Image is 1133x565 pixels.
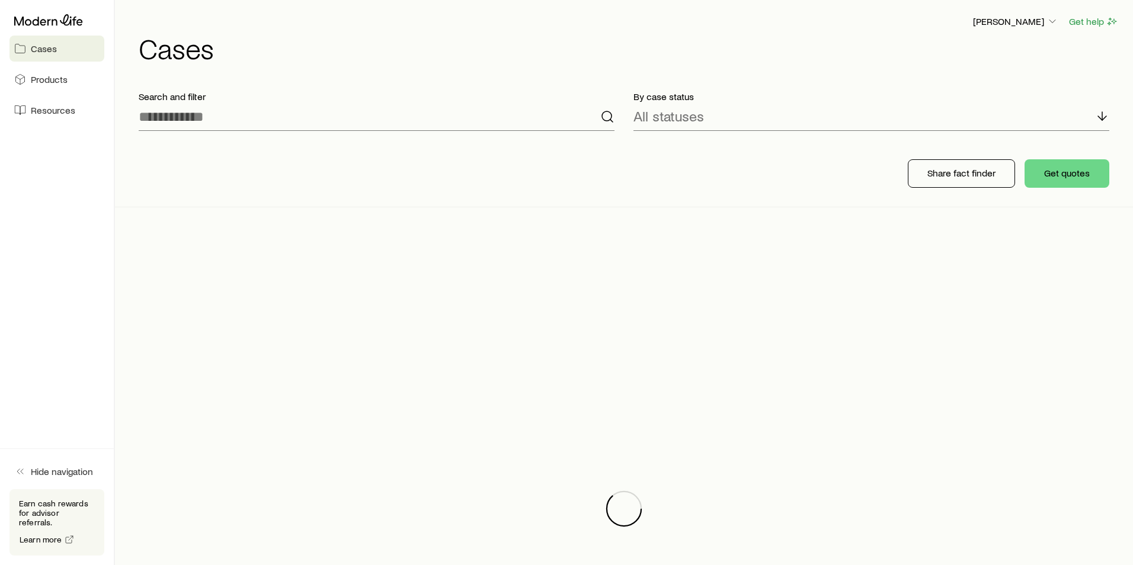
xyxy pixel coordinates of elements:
p: Share fact finder [927,167,996,179]
span: Products [31,73,68,85]
a: Resources [9,97,104,123]
button: Get help [1068,15,1119,28]
span: Cases [31,43,57,54]
p: All statuses [633,108,704,124]
h1: Cases [139,34,1119,62]
p: Earn cash rewards for advisor referrals. [19,499,95,527]
a: Products [9,66,104,92]
a: Cases [9,36,104,62]
p: Search and filter [139,91,614,102]
span: Resources [31,104,75,116]
p: [PERSON_NAME] [973,15,1058,27]
button: [PERSON_NAME] [972,15,1059,29]
button: Hide navigation [9,458,104,484]
div: Earn cash rewards for advisor referrals.Learn more [9,489,104,556]
button: Get quotes [1025,159,1109,188]
span: Hide navigation [31,466,93,477]
p: By case status [633,91,1109,102]
button: Share fact finder [908,159,1015,188]
span: Learn more [20,535,62,544]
